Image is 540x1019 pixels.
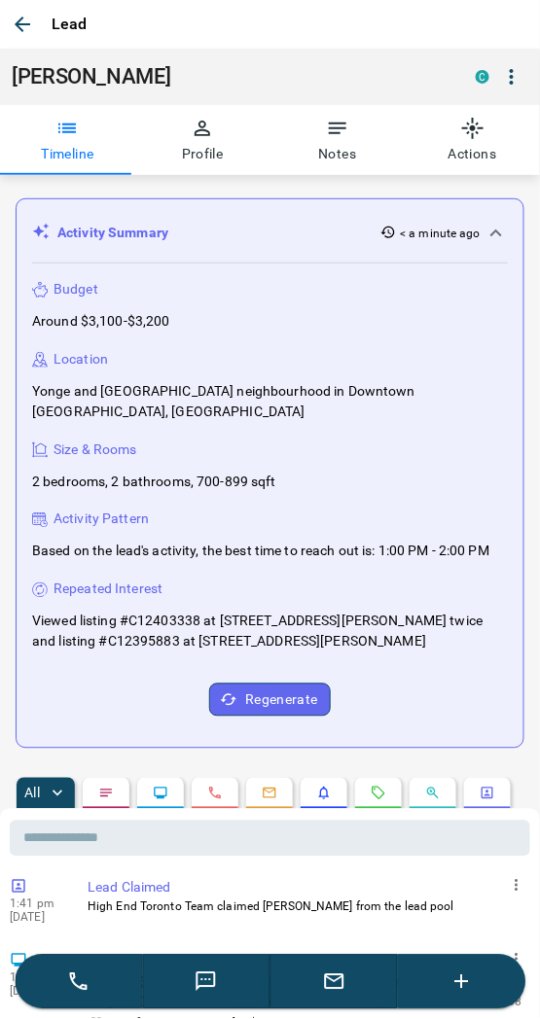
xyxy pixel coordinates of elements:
[316,786,332,801] svg: Listing Alerts
[32,311,170,332] p: Around $3,100-$3,200
[98,786,114,801] svg: Notes
[32,612,508,652] p: Viewed listing #C12403338 at [STREET_ADDRESS][PERSON_NAME] twice and listing #C12395883 at [STREE...
[24,787,40,800] p: All
[12,64,447,89] h1: [PERSON_NAME]
[88,898,522,916] p: High End Toronto Team claimed [PERSON_NAME] from the lead pool
[262,786,277,801] svg: Emails
[135,105,270,175] button: Profile
[207,786,223,801] svg: Calls
[88,878,522,898] p: Lead Claimed
[10,911,68,925] p: [DATE]
[476,70,489,84] div: condos.ca
[405,105,540,175] button: Actions
[57,223,168,243] p: Activity Summary
[371,786,386,801] svg: Requests
[32,381,508,422] p: Yonge and [GEOGRAPHIC_DATA] neighbourhood in Downtown [GEOGRAPHIC_DATA], [GEOGRAPHIC_DATA]
[270,105,406,175] button: Notes
[10,897,68,911] p: 1:41 pm
[88,952,522,972] p: Viewed a Listing
[32,215,508,251] div: Activity Summary< a minute ago
[153,786,168,801] svg: Lead Browsing Activity
[10,985,68,999] p: [DATE]
[400,225,481,242] p: < a minute ago
[54,349,108,369] p: Location
[425,786,441,801] svg: Opportunities
[480,786,495,801] svg: Agent Actions
[32,472,276,492] p: 2 bedrooms, 2 bathrooms, 700-899 sqft
[52,13,88,36] p: Lead
[54,439,137,460] p: Size & Rooms
[54,509,149,530] p: Activity Pattern
[54,279,98,299] p: Budget
[32,542,489,562] p: Based on the lead's activity, the best time to reach out is: 1:00 PM - 2:00 PM
[54,580,162,600] p: Repeated Interest
[209,684,331,717] button: Regenerate
[10,971,68,985] p: 1:41 pm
